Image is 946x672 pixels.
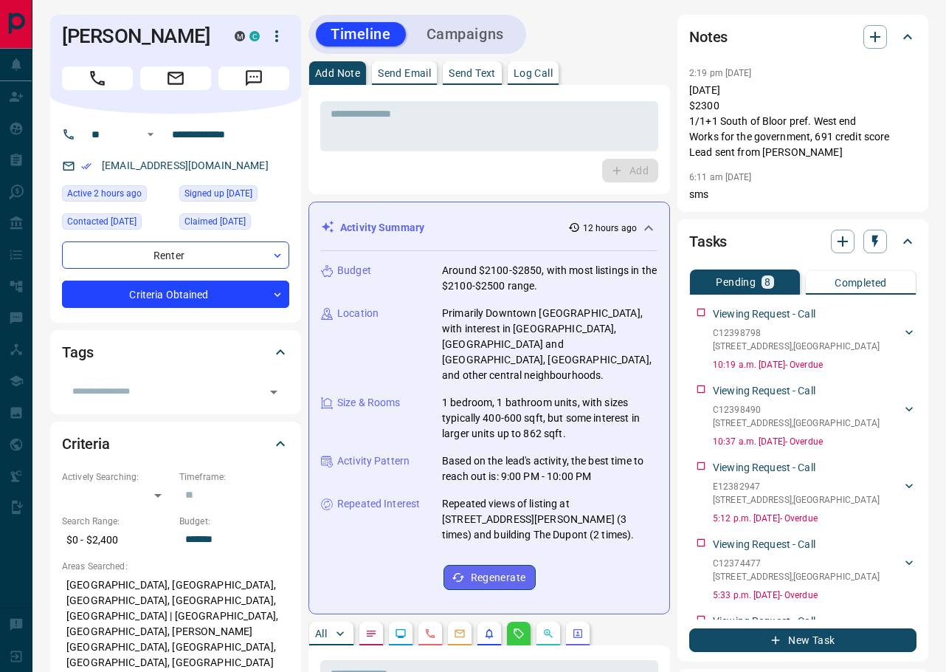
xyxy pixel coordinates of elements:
svg: Opportunities [542,628,554,640]
p: Areas Searched: [62,560,289,573]
p: 10:37 a.m. [DATE] - Overdue [713,435,916,448]
p: Search Range: [62,515,172,528]
svg: Emails [454,628,466,640]
p: Budget [337,263,371,278]
div: condos.ca [249,31,260,41]
p: Viewing Request - Call [713,306,815,322]
p: 5:12 p.m. [DATE] - Overdue [713,512,916,525]
p: [DATE] $2300 1/1+1 South of Bloor pref. West end Works for the government, 691 credit score Lead ... [689,83,916,160]
p: Send Email [378,68,431,78]
svg: Notes [365,628,377,640]
div: Activity Summary12 hours ago [321,214,657,241]
svg: Agent Actions [572,628,584,640]
p: Viewing Request - Call [713,537,815,552]
div: Renter [62,241,289,269]
div: Criteria Obtained [62,281,289,308]
button: New Task [689,628,916,652]
p: 5:33 p.m. [DATE] - Overdue [713,589,916,602]
p: [STREET_ADDRESS] , [GEOGRAPHIC_DATA] [713,416,880,430]
p: Viewing Request - Call [713,460,815,476]
p: [STREET_ADDRESS] , [GEOGRAPHIC_DATA] [713,340,880,353]
span: Claimed [DATE] [184,214,246,229]
svg: Calls [424,628,436,640]
p: Around $2100-$2850, with most listings in the $2100-$2500 range. [442,263,657,294]
h2: Criteria [62,432,110,456]
button: Open [263,382,284,402]
p: Repeated Interest [337,496,420,512]
p: [STREET_ADDRESS] , [GEOGRAPHIC_DATA] [713,493,880,507]
button: Campaigns [412,22,519,47]
h1: [PERSON_NAME] [62,24,213,48]
div: Tasks [689,224,916,259]
svg: Listing Alerts [483,628,495,640]
p: Log Call [514,68,553,78]
p: $0 - $2,400 [62,528,172,552]
div: Wed Feb 27 2019 [179,185,289,206]
p: Actively Searching: [62,470,172,484]
p: Primarily Downtown [GEOGRAPHIC_DATA], with interest in [GEOGRAPHIC_DATA], [GEOGRAPHIC_DATA] and [... [442,306,657,383]
a: [EMAIL_ADDRESS][DOMAIN_NAME] [102,160,269,171]
svg: Requests [513,628,525,640]
h2: Tags [62,340,93,364]
div: C12374477[STREET_ADDRESS],[GEOGRAPHIC_DATA] [713,554,916,586]
p: Pending [716,277,756,287]
p: 12 hours ago [583,222,637,235]
div: E12382947[STREET_ADDRESS],[GEOGRAPHIC_DATA] [713,477,916,510]
div: Sun Sep 14 2025 [62,185,172,206]
p: C12398798 [713,326,880,340]
button: Open [142,126,159,143]
p: All [315,628,327,639]
p: Timeframe: [179,470,289,484]
p: Completed [835,278,887,288]
div: Notes [689,19,916,55]
p: 10:19 a.m. [DATE] - Overdue [713,358,916,371]
p: C12374477 [713,557,880,570]
p: Activity Pattern [337,453,410,469]
button: Regenerate [443,565,536,590]
p: Location [337,306,379,321]
span: Signed up [DATE] [184,186,252,201]
svg: Lead Browsing Activity [395,628,407,640]
p: [STREET_ADDRESS] , [GEOGRAPHIC_DATA] [713,570,880,583]
p: sms [689,187,916,202]
div: Sat Apr 23 2022 [62,213,172,234]
h2: Notes [689,25,728,49]
p: Send Text [449,68,496,78]
div: C12398490[STREET_ADDRESS],[GEOGRAPHIC_DATA] [713,400,916,433]
span: Message [218,66,289,90]
div: Fri Sep 12 2025 [179,213,289,234]
span: Contacted [DATE] [67,214,137,229]
div: Criteria [62,426,289,462]
p: Add Note [315,68,360,78]
h2: Tasks [689,230,727,253]
p: Viewing Request - Call [713,383,815,399]
p: C12398490 [713,403,880,416]
div: C12398798[STREET_ADDRESS],[GEOGRAPHIC_DATA] [713,323,916,356]
p: Size & Rooms [337,395,401,411]
p: Based on the lead's activity, the best time to reach out is: 9:00 PM - 10:00 PM [442,453,657,484]
p: 2:19 pm [DATE] [689,68,752,78]
p: E12382947 [713,480,880,493]
p: 1 bedroom, 1 bathroom units, with sizes typically 400-600 sqft, but some interest in larger units... [442,395,657,442]
span: Call [62,66,133,90]
div: mrloft.ca [235,31,245,41]
p: Budget: [179,515,289,528]
span: Active 2 hours ago [67,186,142,201]
p: Activity Summary [340,220,424,236]
span: Email [140,66,211,90]
svg: Email Verified [81,161,92,171]
p: Repeated views of listing at [STREET_ADDRESS][PERSON_NAME] (3 times) and building The Dupont (2 t... [442,496,657,543]
div: Tags [62,335,289,370]
p: Viewing Request - Call [713,614,815,629]
button: Timeline [316,22,406,47]
p: 6:11 am [DATE] [689,172,752,182]
p: 8 [764,277,770,287]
